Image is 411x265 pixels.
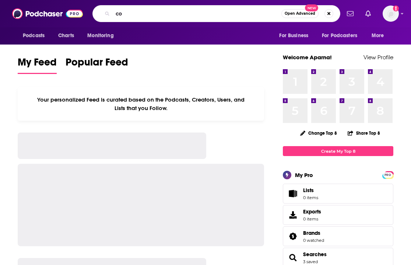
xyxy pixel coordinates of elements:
[285,210,300,220] span: Exports
[347,126,380,140] button: Share Top 8
[285,188,300,199] span: Lists
[303,208,321,215] span: Exports
[295,172,313,179] div: My Pro
[285,252,300,263] a: Searches
[383,172,392,177] a: PRO
[285,12,315,15] span: Open Advanced
[317,29,368,43] button: open menu
[383,172,392,178] span: PRO
[87,31,113,41] span: Monitoring
[344,7,356,20] a: Show notifications dropdown
[113,8,281,20] input: Search podcasts, credits, & more...
[283,184,393,204] a: Lists
[18,87,264,121] div: Your personalized Feed is curated based on the Podcasts, Creators, Users, and Lists that you Follow.
[363,54,393,61] a: View Profile
[362,7,374,20] a: Show notifications dropdown
[66,56,128,73] span: Popular Feed
[281,9,319,18] button: Open AdvancedNew
[92,5,340,22] div: Search podcasts, credits, & more...
[66,56,128,74] a: Popular Feed
[283,226,393,246] span: Brands
[383,6,399,22] span: Logged in as AparnaKulkarni
[303,259,318,264] a: 3 saved
[283,205,393,225] a: Exports
[322,31,357,41] span: For Podcasters
[366,29,393,43] button: open menu
[393,6,399,11] svg: Add a profile image
[303,251,327,258] a: Searches
[274,29,317,43] button: open menu
[82,29,123,43] button: open menu
[383,6,399,22] button: Show profile menu
[383,6,399,22] img: User Profile
[58,31,74,41] span: Charts
[285,231,300,241] a: Brands
[303,238,324,243] a: 0 watched
[18,56,57,73] span: My Feed
[303,195,318,200] span: 0 items
[279,31,308,41] span: For Business
[12,7,83,21] img: Podchaser - Follow, Share and Rate Podcasts
[283,54,332,61] a: Welcome Aparna!
[303,187,314,194] span: Lists
[53,29,78,43] a: Charts
[23,31,45,41] span: Podcasts
[18,29,54,43] button: open menu
[18,56,57,74] a: My Feed
[296,128,341,138] button: Change Top 8
[303,230,320,236] span: Brands
[305,4,318,11] span: New
[303,230,324,236] a: Brands
[372,31,384,41] span: More
[303,187,318,194] span: Lists
[283,146,393,156] a: Create My Top 8
[303,216,321,222] span: 0 items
